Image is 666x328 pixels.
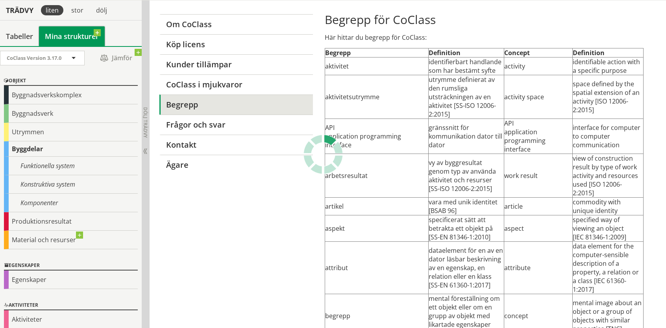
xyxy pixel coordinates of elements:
span: Jämför [92,51,140,65]
div: Komponenter [4,194,138,212]
div: dölj [91,5,112,15]
td: attribute [504,242,573,294]
div: Produktionsresultat [4,212,138,231]
div: Utrymmen [4,123,138,141]
td: specificerat sätt att betrakta ett objekt på [SS-EN 81346-1:2010] [429,215,504,242]
td: identifierbart handlande som har bestämt syfte [429,57,504,75]
td: aspect [504,215,573,242]
div: Material och resurser [4,231,138,249]
strong: Begrepp [325,48,351,57]
div: stor [67,5,88,15]
div: Objekt [4,76,138,86]
a: Frågor och svar [159,115,313,135]
td: view of construction result by type of work activity and resources used [ISO 12006-2:2015] [572,154,643,198]
div: Byggdelar [4,141,138,157]
span: CoClass Version 3.17.0 [7,54,61,61]
a: Kontakt [159,135,313,155]
a: CoClass i mjukvaror [159,74,313,95]
td: artikel [325,198,429,215]
td: aspekt [325,215,429,242]
td: vara med unik identitet [BSAB 96] [429,198,504,215]
a: Mina strukturer [39,26,105,46]
a: Om CoClass [159,14,313,34]
td: specified way of viewing an object [IEC 81346‑1:2009] [572,215,643,242]
td: dataelement för en av en dator läsbar beskrivning av en egenskap, en relation eller en klass [SS-... [429,242,504,294]
td: aktivitet [325,57,429,75]
td: interface for computer to computer communication [572,119,643,154]
div: Byggnadsverk [4,104,138,123]
a: Ägare [159,155,313,175]
div: Egenskaper [4,271,138,289]
td: activity [504,57,573,75]
strong: Definition [573,48,605,57]
td: work result [504,154,573,198]
td: space defined by the spatial extension of an activity [ISO 12006-2:2015] [572,75,643,119]
img: Laddar [303,135,343,174]
td: vy av byggresultat genom typ av använda aktivitet och resurser [SS-ISO 12006-2:2015] [429,154,504,198]
div: Egenskaper [4,261,138,271]
span: Dölj trädvy [142,107,149,138]
td: aktivitetsutrymme [325,75,429,119]
td: API application programming interface [325,119,429,154]
td: activity space [504,75,573,119]
p: Här hittar du begrepp för CoClass: [325,33,643,42]
td: data element for the computer-sensible description of a property, a relation or a class [IEC 6136... [572,242,643,294]
div: Funktionella system [4,157,138,175]
td: arbetsresultat [325,154,429,198]
td: commodity with unique identity [572,198,643,215]
td: identifiable action with a specific purpose [572,57,643,75]
div: Aktiviteter [4,301,138,310]
div: liten [41,5,63,15]
a: Begrepp [159,95,313,115]
div: Byggnadsverkskomplex [4,86,138,104]
td: article [504,198,573,215]
td: utrymme definierat av den rumsliga utsträckningen av en aktivitet [SS-ISO 12006-2:2015] [429,75,504,119]
div: Trädvy [2,6,38,15]
a: Kunder tillämpar [159,54,313,74]
div: Konstruktiva system [4,175,138,194]
td: attribut [325,242,429,294]
strong: Concept [504,48,530,57]
h1: Begrepp för CoClass [325,13,643,27]
td: API application programming interface [504,119,573,154]
strong: Definition [429,48,461,57]
td: gränssnitt för kommunikation dator till dator [429,119,504,154]
a: Köp licens [159,34,313,54]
